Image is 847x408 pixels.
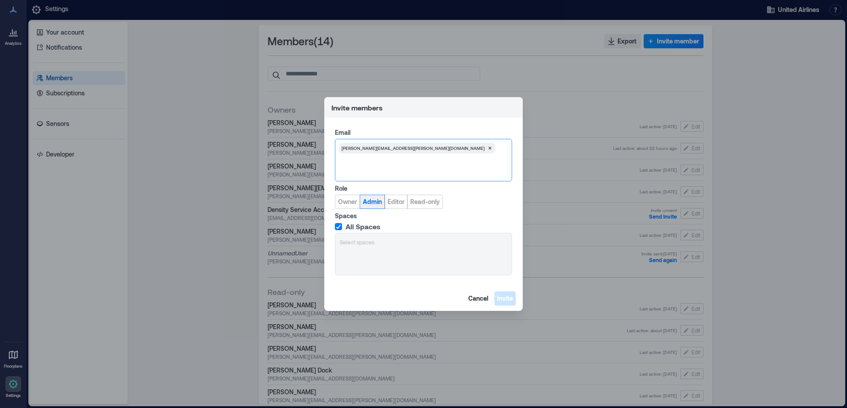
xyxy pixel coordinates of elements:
[385,195,408,209] button: Editor
[342,145,485,152] span: [PERSON_NAME][EMAIL_ADDRESS][PERSON_NAME][DOMAIN_NAME]
[410,197,440,206] span: Read-only
[335,195,360,209] button: Owner
[468,294,488,303] span: Cancel
[335,184,510,193] label: Role
[335,212,510,220] label: Spaces
[324,97,523,118] header: Invite members
[407,195,443,209] button: Read-only
[388,197,404,206] span: Editor
[363,197,382,206] span: Admin
[335,128,510,137] label: Email
[360,195,385,209] button: Admin
[466,291,491,306] button: Cancel
[346,222,381,231] span: All Spaces
[494,291,516,306] button: Invite
[497,294,513,303] span: Invite
[338,197,357,206] span: Owner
